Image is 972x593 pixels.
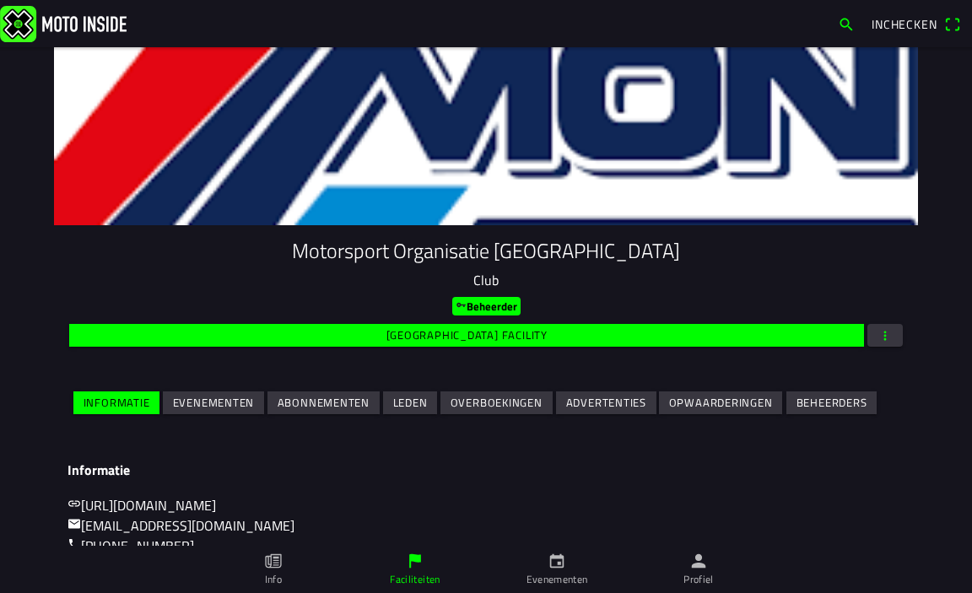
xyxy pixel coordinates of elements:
[829,9,863,38] a: search
[452,297,521,315] ion-badge: Beheerder
[67,239,904,263] h1: Motorsport Organisatie [GEOGRAPHIC_DATA]
[67,537,81,551] ion-icon: call
[267,391,380,414] ion-button: Abonnementen
[67,517,81,531] ion-icon: mail
[67,462,904,478] h3: Informatie
[556,391,656,414] ion-button: Advertenties
[406,552,424,570] ion-icon: flag
[872,15,937,33] span: Inchecken
[456,299,467,310] ion-icon: key
[67,497,81,510] ion-icon: link
[659,391,782,414] ion-button: Opwaarderingen
[67,515,294,536] a: mail[EMAIL_ADDRESS][DOMAIN_NAME]
[69,324,864,347] ion-button: [GEOGRAPHIC_DATA] facility
[683,572,714,587] ion-label: Profiel
[786,391,877,414] ion-button: Beheerders
[67,270,904,290] p: Club
[265,572,282,587] ion-label: Info
[67,495,216,515] a: link[URL][DOMAIN_NAME]
[264,552,283,570] ion-icon: paper
[67,536,194,556] a: call[PHONE_NUMBER]
[390,572,440,587] ion-label: Faciliteiten
[689,552,708,570] ion-icon: person
[548,552,566,570] ion-icon: calendar
[440,391,553,414] ion-button: Overboekingen
[73,391,159,414] ion-button: Informatie
[163,391,264,414] ion-button: Evenementen
[863,9,969,38] a: Incheckenqr scanner
[526,572,588,587] ion-label: Evenementen
[383,391,437,414] ion-button: Leden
